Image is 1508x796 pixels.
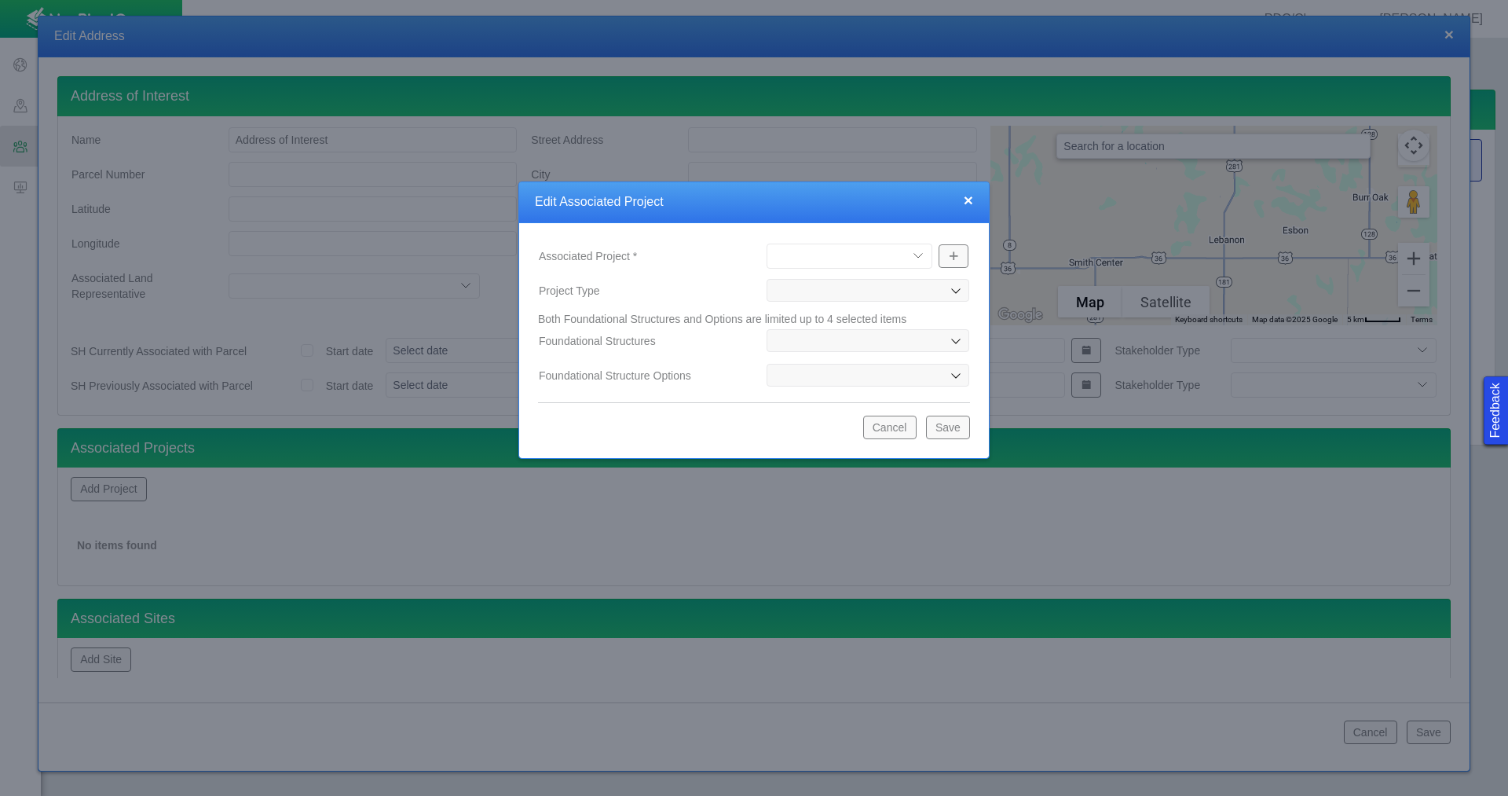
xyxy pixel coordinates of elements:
button: Save [926,416,970,439]
h4: Edit Associated Project [535,194,973,211]
label: Project Type [526,277,754,305]
button: Cancel [863,416,917,439]
label: Associated Project * [526,242,754,270]
label: Foundational Structure Options [526,361,754,390]
span: Both Foundational Structures and Options are limited up to 4 selected items [538,313,906,325]
button: close [964,192,973,208]
label: Foundational Structures [526,327,754,355]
